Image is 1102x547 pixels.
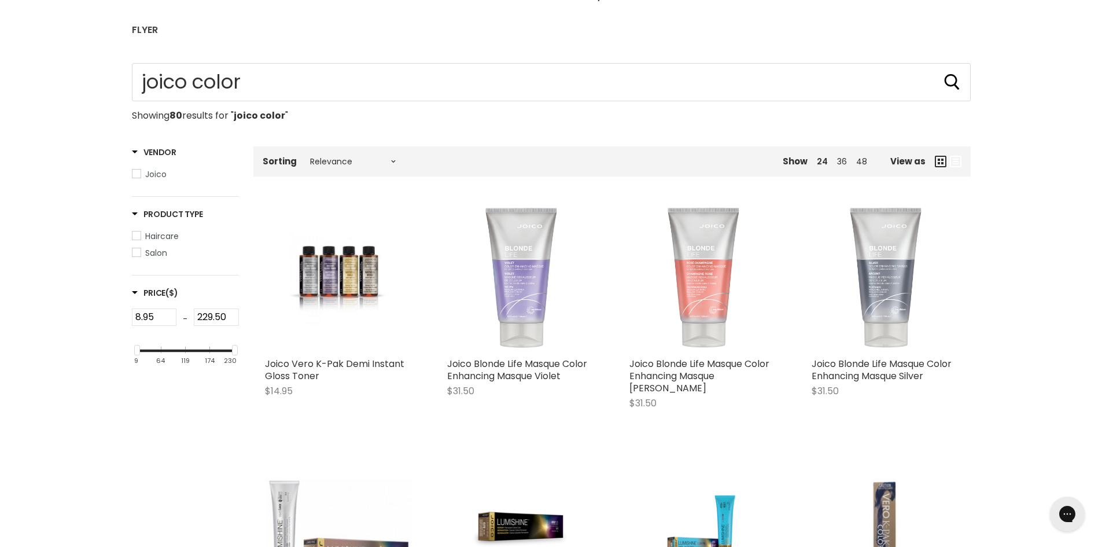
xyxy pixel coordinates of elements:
span: $14.95 [265,384,293,398]
iframe: Gorgias live chat messenger [1044,493,1090,535]
span: $31.50 [447,384,474,398]
div: 119 [181,357,190,365]
a: Joico Blonde Life Masque Color Enhancing Masque Silver [812,357,952,383]
a: Joico Vero K-Pak Demi Instant Gloss Toner [265,357,404,383]
div: 230 [224,357,237,365]
a: Joico Blonde Life Masque Color Enhancing Masque [PERSON_NAME] [629,357,769,395]
span: ($) [165,287,178,299]
span: Price [132,287,178,299]
span: $31.50 [629,397,657,410]
div: 9 [134,357,138,365]
input: Min Price [132,309,177,326]
h3: Price($) [132,287,178,299]
div: 64 [156,357,165,365]
input: Max Price [194,309,239,326]
div: - [176,309,194,329]
span: $31.50 [812,384,839,398]
div: 174 [205,357,215,365]
a: Joico Blonde Life Masque Color Enhancing Masque Violet [447,357,587,383]
a: Flyer [123,18,167,42]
